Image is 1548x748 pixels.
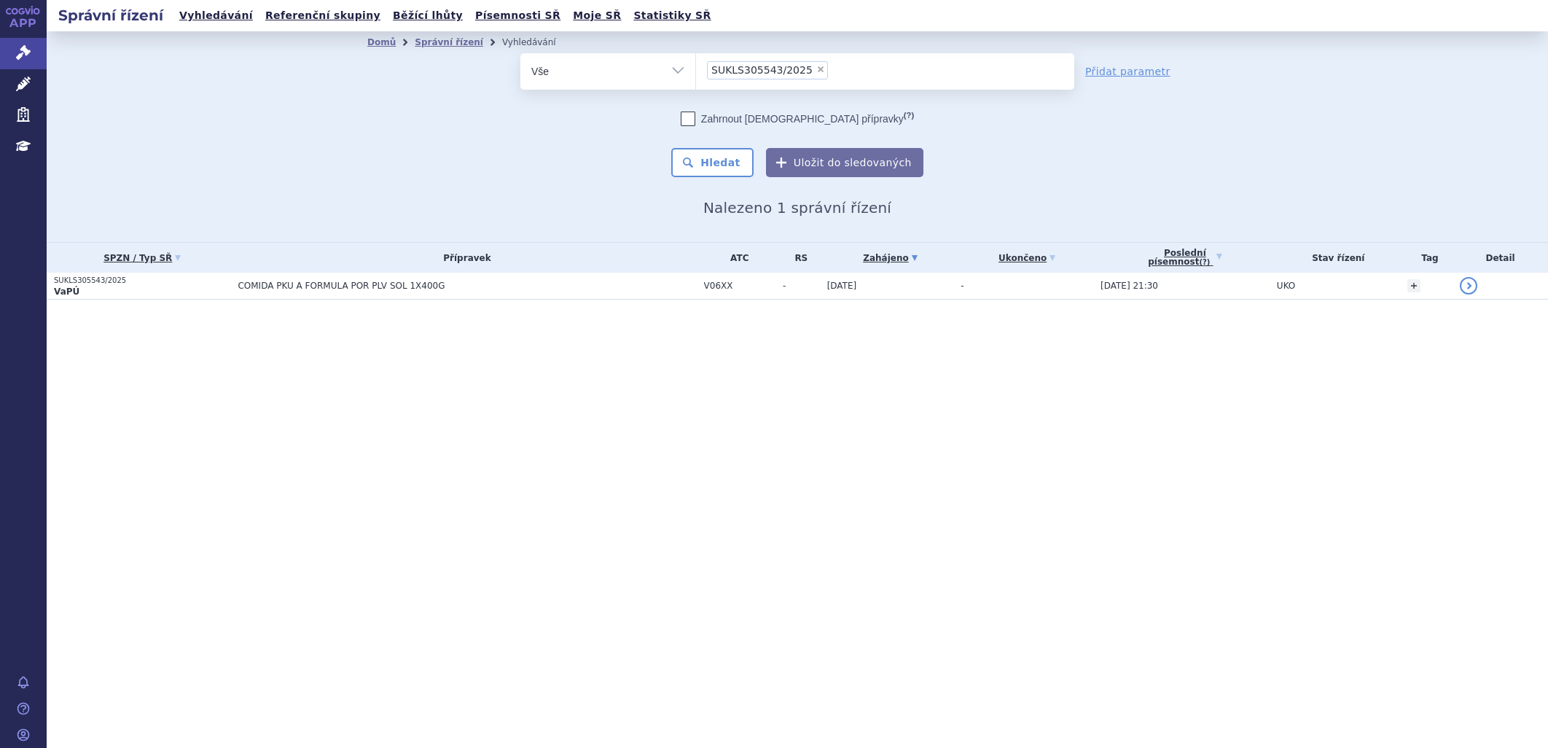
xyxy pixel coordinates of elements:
[961,281,963,291] span: -
[1400,243,1453,273] th: Tag
[1407,279,1420,292] a: +
[1277,281,1295,291] span: UKO
[783,281,820,291] span: -
[832,61,840,79] input: SUKLS305543/2025
[54,248,230,268] a: SPZN / Typ SŘ
[1199,258,1210,267] abbr: (?)
[816,65,825,74] span: ×
[697,243,775,273] th: ATC
[54,287,79,297] strong: VaPÚ
[904,111,914,120] abbr: (?)
[775,243,820,273] th: RS
[766,148,923,177] button: Uložit do sledovaných
[367,37,396,47] a: Domů
[1270,243,1400,273] th: Stav řízení
[1101,281,1158,291] span: [DATE] 21:30
[711,65,813,75] span: SUKLS305543/2025
[961,248,1093,268] a: Ukončeno
[261,6,385,26] a: Referenční skupiny
[47,5,175,26] h2: Správní řízení
[502,31,575,53] li: Vyhledávání
[827,248,954,268] a: Zahájeno
[471,6,565,26] a: Písemnosti SŘ
[238,281,602,291] span: COMIDA PKU A FORMULA POR PLV SOL 1X400G
[388,6,467,26] a: Běžící lhůty
[703,199,891,217] span: Nalezeno 1 správní řízení
[629,6,715,26] a: Statistiky SŘ
[671,148,754,177] button: Hledat
[1085,64,1170,79] a: Přidat parametr
[175,6,257,26] a: Vyhledávání
[704,281,775,291] span: V06XX
[1101,243,1270,273] a: Poslednípísemnost(?)
[1460,277,1477,295] a: detail
[415,37,483,47] a: Správní řízení
[230,243,696,273] th: Přípravek
[568,6,625,26] a: Moje SŘ
[681,112,914,126] label: Zahrnout [DEMOGRAPHIC_DATA] přípravky
[827,281,857,291] span: [DATE]
[54,276,230,286] p: SUKLS305543/2025
[1453,243,1548,273] th: Detail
